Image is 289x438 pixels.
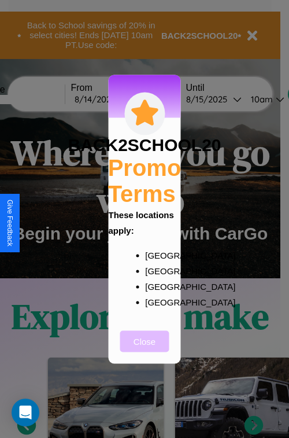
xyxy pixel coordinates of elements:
[68,135,221,154] h3: BACK2SCHOOL20
[145,263,167,278] p: [GEOGRAPHIC_DATA]
[145,294,167,310] p: [GEOGRAPHIC_DATA]
[145,247,167,263] p: [GEOGRAPHIC_DATA]
[120,330,169,352] button: Close
[6,200,14,246] div: Give Feedback
[108,154,181,207] h2: Promo Terms
[145,278,167,294] p: [GEOGRAPHIC_DATA]
[12,399,39,426] div: Open Intercom Messenger
[109,209,174,235] b: These locations apply:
